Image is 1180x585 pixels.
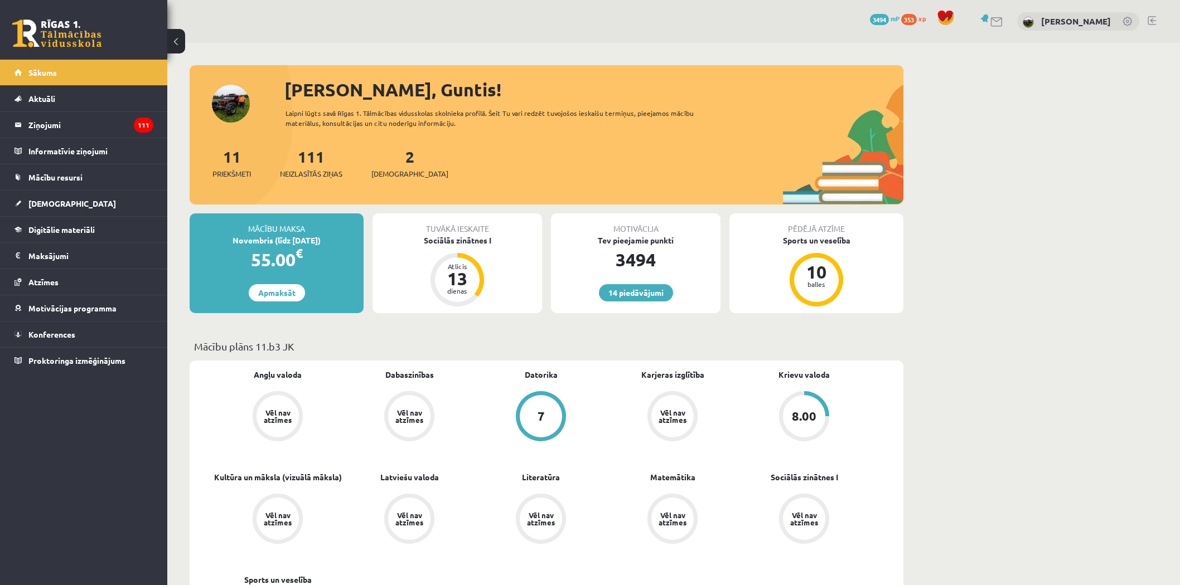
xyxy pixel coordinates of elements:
div: 13 [441,270,474,287]
a: 7 [475,391,607,443]
span: xp [918,14,926,23]
a: Datorika [525,369,558,381]
span: Motivācijas programma [28,303,117,313]
div: Vēl nav atzīmes [657,409,688,423]
div: Vēl nav atzīmes [394,511,425,526]
div: Atlicis [441,263,474,270]
span: mP [891,14,899,23]
div: Vēl nav atzīmes [789,511,820,526]
a: Vēl nav atzīmes [344,391,475,443]
a: 3494 mP [870,14,899,23]
span: Proktoringa izmēģinājums [28,355,125,365]
span: € [296,245,303,261]
legend: Informatīvie ziņojumi [28,138,153,164]
span: [DEMOGRAPHIC_DATA] [371,168,448,179]
a: Krievu valoda [778,369,830,381]
div: Tev pieejamie punkti [551,235,720,246]
span: Aktuāli [28,94,55,104]
span: 3494 [870,14,889,25]
div: Mācību maksa [190,213,364,235]
a: Sports un veselība 10 balles [729,235,903,308]
span: 353 [901,14,917,25]
div: Vēl nav atzīmes [394,409,425,423]
span: Digitālie materiāli [28,225,95,235]
a: 14 piedāvājumi [599,284,673,301]
legend: Maksājumi [28,243,153,269]
a: Motivācijas programma [14,295,153,321]
a: Maksājumi [14,243,153,269]
a: 353 xp [901,14,931,23]
div: Motivācija [551,213,720,235]
a: 8.00 [738,391,870,443]
a: [DEMOGRAPHIC_DATA] [14,191,153,216]
legend: Ziņojumi [28,112,153,138]
i: 111 [134,118,153,133]
a: Latviešu valoda [380,471,439,483]
a: Proktoringa izmēģinājums [14,348,153,373]
div: 3494 [551,246,720,273]
div: Sports un veselība [729,235,903,246]
div: Vēl nav atzīmes [525,511,557,526]
a: Vēl nav atzīmes [212,391,344,443]
div: Novembris (līdz [DATE]) [190,235,364,246]
div: Vēl nav atzīmes [262,511,293,526]
a: Digitālie materiāli [14,217,153,242]
div: dienas [441,287,474,294]
a: [PERSON_NAME] [1041,16,1111,27]
a: Aktuāli [14,86,153,111]
a: Dabaszinības [385,369,434,381]
a: Vēl nav atzīmes [607,494,738,546]
a: Vēl nav atzīmes [607,391,738,443]
div: Tuvākā ieskaite [373,213,542,235]
a: Informatīvie ziņojumi [14,138,153,164]
span: Atzīmes [28,277,59,287]
span: Konferences [28,329,75,339]
a: Matemātika [650,471,695,483]
a: Konferences [14,321,153,347]
div: Vēl nav atzīmes [657,511,688,526]
a: Apmaksāt [249,284,305,301]
div: 55.00 [190,246,364,273]
a: 11Priekšmeti [212,147,251,179]
a: Karjeras izglītība [641,369,704,381]
span: Priekšmeti [212,168,251,179]
div: [PERSON_NAME], Guntis! [284,76,903,103]
span: Mācību resursi [28,172,83,182]
a: Kultūra un māksla (vizuālā māksla) [214,471,342,483]
a: Vēl nav atzīmes [212,494,344,546]
p: Mācību plāns 11.b3 JK [194,339,899,354]
div: 10 [800,263,833,281]
a: Vēl nav atzīmes [475,494,607,546]
div: balles [800,281,833,287]
a: Angļu valoda [254,369,302,381]
a: Sociālās zinātnes I Atlicis 13 dienas [373,235,542,308]
span: Neizlasītās ziņas [280,168,342,179]
a: Ziņojumi111 [14,112,153,138]
div: Pēdējā atzīme [729,213,903,235]
div: 7 [538,410,545,422]
a: Literatūra [522,471,560,483]
a: 2[DEMOGRAPHIC_DATA] [371,147,448,179]
a: Vēl nav atzīmes [344,494,475,546]
a: Atzīmes [14,269,153,295]
a: Sociālās zinātnes I [771,471,838,483]
div: Laipni lūgts savā Rīgas 1. Tālmācības vidusskolas skolnieka profilā. Šeit Tu vari redzēt tuvojošo... [286,108,714,128]
a: Vēl nav atzīmes [738,494,870,546]
a: 111Neizlasītās ziņas [280,147,342,179]
a: Mācību resursi [14,164,153,190]
a: Sākums [14,60,153,85]
div: 8.00 [792,410,816,422]
span: [DEMOGRAPHIC_DATA] [28,198,116,208]
div: Vēl nav atzīmes [262,409,293,423]
div: Sociālās zinātnes I [373,235,542,246]
img: Guntis Smalkais [1023,17,1034,28]
a: Rīgas 1. Tālmācības vidusskola [12,19,101,47]
span: Sākums [28,67,57,77]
